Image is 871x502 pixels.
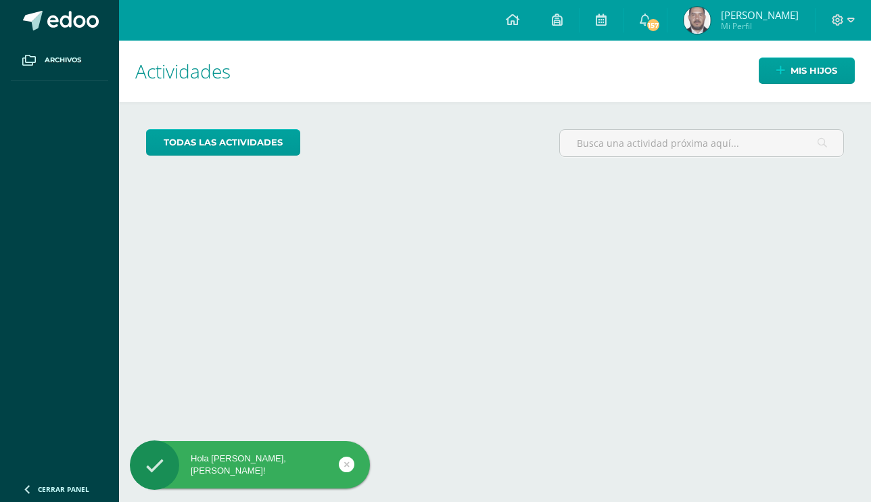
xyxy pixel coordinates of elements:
[135,41,855,102] h1: Actividades
[759,58,855,84] a: Mis hijos
[38,484,89,494] span: Cerrar panel
[684,7,711,34] img: bd14c0aad81857970534de931244c1e7.png
[721,20,799,32] span: Mi Perfil
[146,129,300,156] a: todas las Actividades
[560,130,843,156] input: Busca una actividad próxima aquí...
[45,55,81,66] span: Archivos
[130,453,370,477] div: Hola [PERSON_NAME], [PERSON_NAME]!
[791,58,837,83] span: Mis hijos
[721,8,799,22] span: [PERSON_NAME]
[11,41,108,81] a: Archivos
[645,18,660,32] span: 157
